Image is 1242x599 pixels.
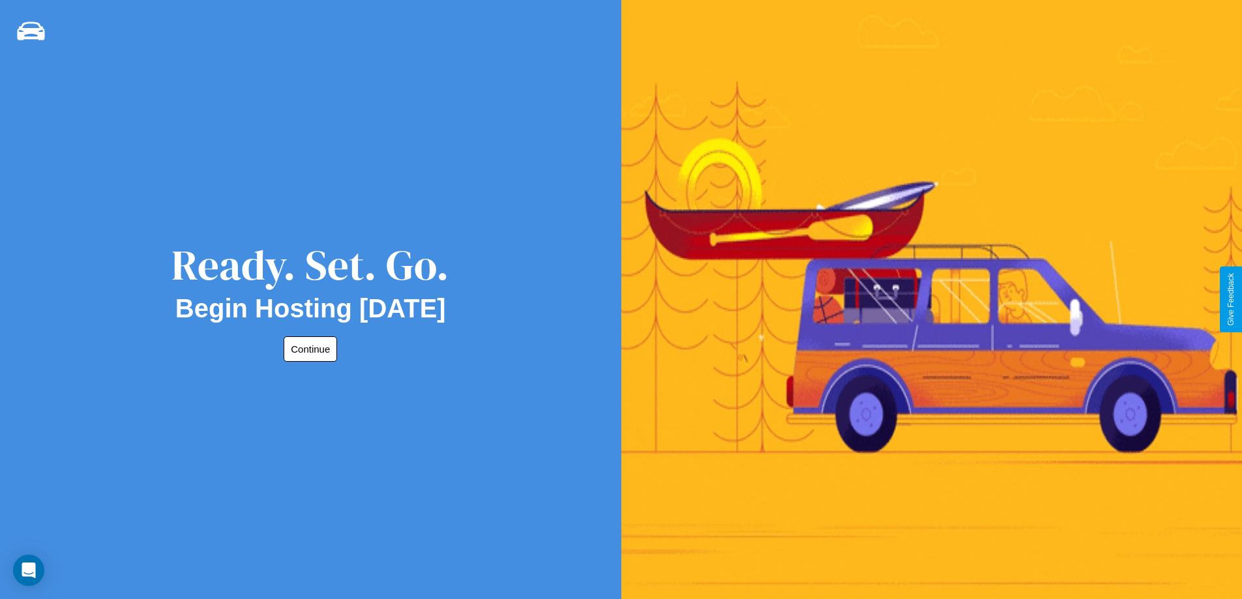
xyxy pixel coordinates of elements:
h2: Begin Hosting [DATE] [175,294,446,323]
div: Ready. Set. Go. [171,236,449,294]
div: Open Intercom Messenger [13,555,44,586]
button: Continue [284,336,337,362]
div: Give Feedback [1226,273,1235,326]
